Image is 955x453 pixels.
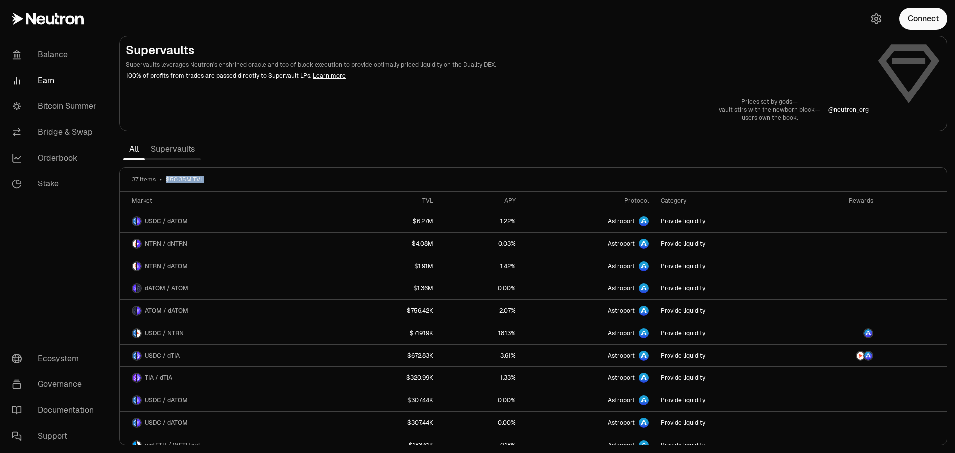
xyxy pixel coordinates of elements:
[608,396,635,404] span: Astroport
[145,217,188,225] span: USDC / dATOM
[655,300,791,322] a: Provide liquidity
[345,277,439,299] a: $1.36M
[608,329,635,337] span: Astroport
[126,42,869,58] h2: Supervaults
[133,329,136,337] img: USDC Logo
[120,412,345,434] a: USDC LogodATOM LogoUSDC / dATOM
[145,396,188,404] span: USDC / dATOM
[719,106,820,114] p: vault stirs with the newborn block—
[528,197,649,205] div: Protocol
[133,217,136,225] img: USDC Logo
[145,307,188,315] span: ATOM / dATOM
[345,322,439,344] a: $719.19K
[857,352,864,360] img: NTRN Logo
[351,197,433,205] div: TVL
[608,240,635,248] span: Astroport
[145,240,187,248] span: NTRN / dNTRN
[4,171,107,197] a: Stake
[4,68,107,93] a: Earn
[439,345,522,366] a: 3.61%
[655,210,791,232] a: Provide liquidity
[719,98,820,106] p: Prices set by gods—
[133,240,136,248] img: NTRN Logo
[345,210,439,232] a: $6.27M
[345,412,439,434] a: $307.44K
[522,277,655,299] a: Astroport
[439,367,522,389] a: 1.33%
[655,277,791,299] a: Provide liquidity
[137,217,141,225] img: dATOM Logo
[899,8,947,30] button: Connect
[864,352,872,360] img: ASTRO Logo
[522,412,655,434] a: Astroport
[608,262,635,270] span: Astroport
[120,233,345,255] a: NTRN LogodNTRN LogoNTRN / dNTRN
[120,210,345,232] a: USDC LogodATOM LogoUSDC / dATOM
[522,345,655,366] a: Astroport
[655,389,791,411] a: Provide liquidity
[522,367,655,389] a: Astroport
[120,322,345,344] a: USDC LogoNTRN LogoUSDC / NTRN
[439,255,522,277] a: 1.42%
[145,441,200,449] span: wstETH / WETH.axl
[791,345,879,366] a: NTRN LogoASTRO Logo
[522,300,655,322] a: Astroport
[719,114,820,122] p: users own the book.
[522,255,655,277] a: Astroport
[4,93,107,119] a: Bitcoin Summer
[137,352,141,360] img: dTIA Logo
[439,210,522,232] a: 1.22%
[120,345,345,366] a: USDC LogodTIA LogoUSDC / dTIA
[4,371,107,397] a: Governance
[445,197,516,205] div: APY
[126,60,869,69] p: Supervaults leverages Neutron's enshrined oracle and top of block execution to provide optimally ...
[345,300,439,322] a: $756.42K
[439,277,522,299] a: 0.00%
[608,217,635,225] span: Astroport
[137,284,141,292] img: ATOM Logo
[522,322,655,344] a: Astroport
[145,262,188,270] span: NTRN / dATOM
[137,307,141,315] img: dATOM Logo
[166,176,204,183] span: $50.35M TVL
[137,262,141,270] img: dATOM Logo
[137,441,141,449] img: WETH.axl Logo
[345,367,439,389] a: $320.99K
[608,441,635,449] span: Astroport
[133,284,136,292] img: dATOM Logo
[864,329,872,337] img: ASTRO Logo
[133,396,136,404] img: USDC Logo
[145,329,184,337] span: USDC / NTRN
[797,197,873,205] div: Rewards
[4,397,107,423] a: Documentation
[655,412,791,434] a: Provide liquidity
[655,322,791,344] a: Provide liquidity
[439,300,522,322] a: 2.07%
[4,423,107,449] a: Support
[120,255,345,277] a: NTRN LogodATOM LogoNTRN / dATOM
[439,412,522,434] a: 0.00%
[120,389,345,411] a: USDC LogodATOM LogoUSDC / dATOM
[655,233,791,255] a: Provide liquidity
[439,233,522,255] a: 0.03%
[345,255,439,277] a: $1.91M
[137,329,141,337] img: NTRN Logo
[137,374,141,382] img: dTIA Logo
[133,441,136,449] img: wstETH Logo
[120,367,345,389] a: TIA LogodTIA LogoTIA / dTIA
[608,284,635,292] span: Astroport
[145,284,188,292] span: dATOM / ATOM
[120,300,345,322] a: ATOM LogodATOM LogoATOM / dATOM
[4,145,107,171] a: Orderbook
[661,197,785,205] div: Category
[4,346,107,371] a: Ecosystem
[145,374,172,382] span: TIA / dTIA
[345,345,439,366] a: $672.83K
[655,345,791,366] a: Provide liquidity
[522,233,655,255] a: Astroport
[4,42,107,68] a: Balance
[608,307,635,315] span: Astroport
[133,307,136,315] img: ATOM Logo
[133,262,136,270] img: NTRN Logo
[133,352,136,360] img: USDC Logo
